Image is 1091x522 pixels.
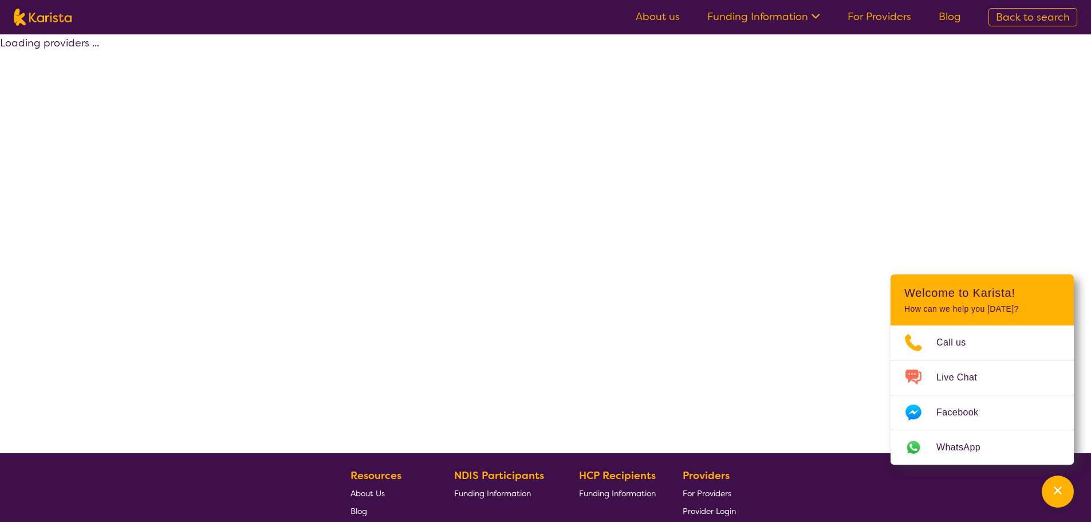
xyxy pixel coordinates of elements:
[936,369,991,386] span: Live Chat
[350,502,427,520] a: Blog
[350,484,427,502] a: About Us
[454,488,531,499] span: Funding Information
[14,9,72,26] img: Karista logo
[350,506,367,516] span: Blog
[891,274,1074,465] div: Channel Menu
[683,488,731,499] span: For Providers
[707,10,820,23] a: Funding Information
[350,469,401,482] b: Resources
[454,484,553,502] a: Funding Information
[891,430,1074,465] a: Web link opens in a new tab.
[939,10,961,23] a: Blog
[996,10,1070,24] span: Back to search
[636,10,680,23] a: About us
[988,8,1077,26] a: Back to search
[579,484,656,502] a: Funding Information
[904,286,1060,300] h2: Welcome to Karista!
[454,469,544,482] b: NDIS Participants
[904,304,1060,314] p: How can we help you [DATE]?
[936,334,980,351] span: Call us
[579,469,656,482] b: HCP Recipients
[683,484,736,502] a: For Providers
[683,506,736,516] span: Provider Login
[683,502,736,520] a: Provider Login
[579,488,656,499] span: Funding Information
[891,325,1074,465] ul: Choose channel
[1042,476,1074,508] button: Channel Menu
[848,10,911,23] a: For Providers
[936,439,994,456] span: WhatsApp
[683,469,730,482] b: Providers
[936,404,992,421] span: Facebook
[350,488,385,499] span: About Us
